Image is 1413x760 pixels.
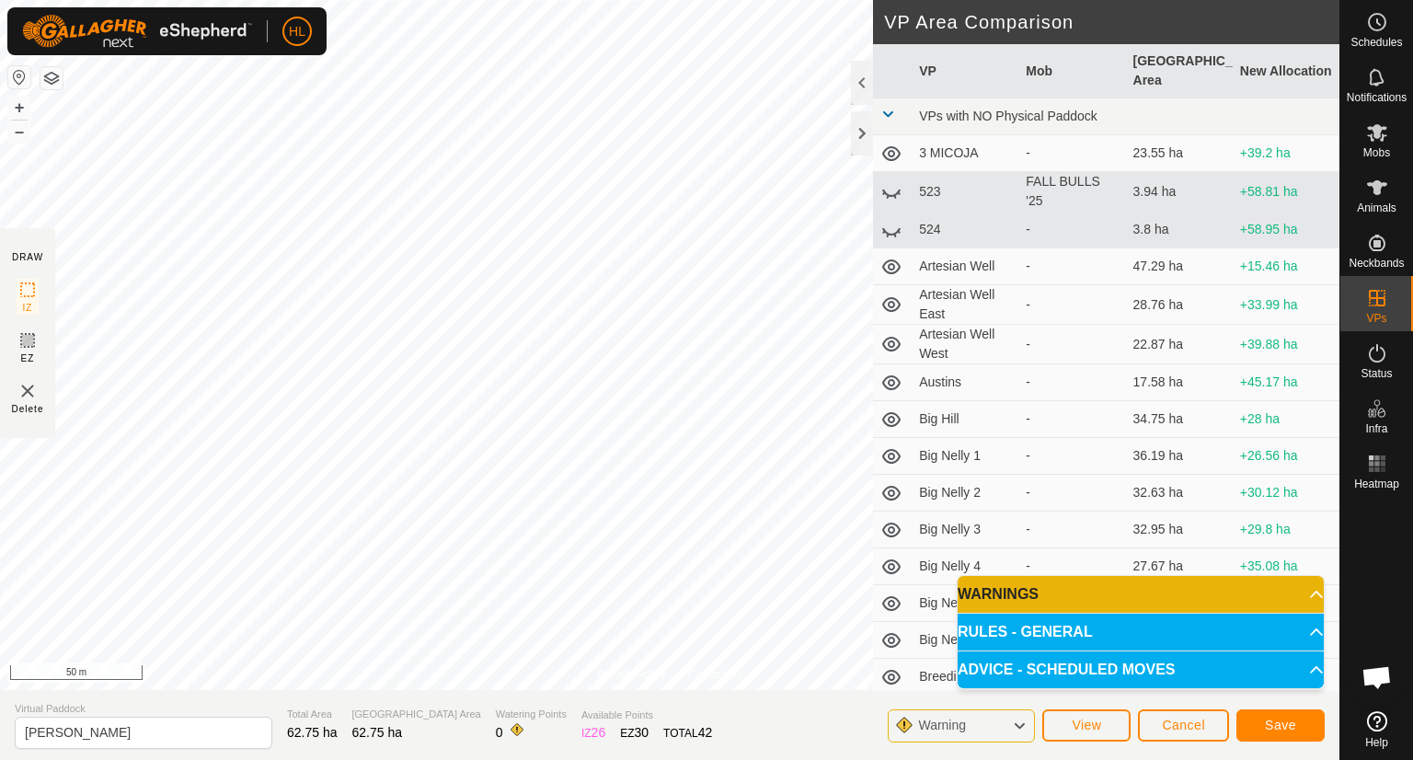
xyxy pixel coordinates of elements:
span: Save [1265,718,1296,732]
td: +29.8 ha [1233,512,1339,548]
span: 26 [592,725,606,740]
span: HL [289,22,305,41]
span: Status [1361,368,1392,379]
div: IZ [581,723,605,743]
span: Watering Points [496,707,567,722]
span: Neckbands [1349,258,1404,269]
td: 523 [912,172,1018,212]
td: 3.94 ha [1126,172,1233,212]
td: Big Nelly 6 [912,622,1018,659]
div: - [1026,557,1118,576]
span: [GEOGRAPHIC_DATA] Area [352,707,481,722]
div: - [1026,446,1118,466]
span: Delete [12,402,44,416]
div: - [1026,335,1118,354]
td: Big Hill [912,401,1018,438]
td: 17.58 ha [1126,364,1233,401]
td: 32.95 ha [1126,512,1233,548]
img: Gallagher Logo [22,15,252,48]
td: +58.81 ha [1233,172,1339,212]
td: +30.12 ha [1233,475,1339,512]
p-accordion-header: RULES - GENERAL [958,614,1324,651]
td: 36.19 ha [1126,438,1233,475]
td: +15.46 ha [1233,248,1339,285]
span: Mobs [1363,147,1390,158]
span: RULES - GENERAL [958,625,1093,639]
span: Notifications [1347,92,1407,103]
a: Privacy Policy [597,666,666,683]
span: Help [1365,737,1388,748]
a: Contact Us [688,666,742,683]
td: 524 [912,212,1018,248]
button: – [8,121,30,143]
td: 34.75 ha [1126,401,1233,438]
button: Reset Map [8,66,30,88]
div: - [1026,220,1118,239]
div: - [1026,409,1118,429]
div: Open chat [1350,650,1405,705]
td: 3 MICOJA [912,135,1018,172]
td: +35.08 ha [1233,548,1339,585]
td: Artesian Well West [912,325,1018,364]
td: Big Nelly 1 [912,438,1018,475]
span: 62.75 ha [287,725,338,740]
td: 32.63 ha [1126,475,1233,512]
span: VPs [1366,313,1386,324]
th: [GEOGRAPHIC_DATA] Area [1126,44,1233,98]
div: - [1026,257,1118,276]
span: ADVICE - SCHEDULED MOVES [958,662,1175,677]
th: VP [912,44,1018,98]
td: +28 ha [1233,401,1339,438]
button: Map Layers [40,67,63,89]
td: +39.2 ha [1233,135,1339,172]
td: 3.8 ha [1126,212,1233,248]
span: Infra [1365,423,1387,434]
span: VPs with NO Physical Paddock [919,109,1097,123]
td: Breeding 1 [912,659,1018,696]
p-accordion-header: ADVICE - SCHEDULED MOVES [958,651,1324,688]
td: Artesian Well East [912,285,1018,325]
span: Warning [918,718,966,732]
td: Big Nelly 5 [912,585,1018,622]
div: DRAW [12,250,43,264]
td: 23.55 ha [1126,135,1233,172]
th: Mob [1018,44,1125,98]
span: 30 [635,725,649,740]
span: WARNINGS [958,587,1039,602]
span: View [1072,718,1101,732]
td: +26.56 ha [1233,438,1339,475]
td: Big Nelly 4 [912,548,1018,585]
td: 27.67 ha [1126,548,1233,585]
span: Available Points [581,708,712,723]
span: IZ [23,301,33,315]
div: - [1026,520,1118,539]
div: - [1026,373,1118,392]
div: - [1026,483,1118,502]
p-accordion-header: WARNINGS [958,576,1324,613]
div: TOTAL [663,723,712,743]
td: Big Nelly 2 [912,475,1018,512]
td: Artesian Well [912,248,1018,285]
a: Help [1340,704,1413,755]
span: Cancel [1162,718,1205,732]
span: 0 [496,725,503,740]
td: +58.95 ha [1233,212,1339,248]
button: View [1042,709,1131,742]
h2: VP Area Comparison [884,11,1339,33]
span: 42 [698,725,713,740]
button: Cancel [1138,709,1229,742]
td: Big Nelly 3 [912,512,1018,548]
span: Virtual Paddock [15,701,272,717]
img: VP [17,380,39,402]
td: 22.87 ha [1126,325,1233,364]
td: +45.17 ha [1233,364,1339,401]
td: 47.29 ha [1126,248,1233,285]
td: +33.99 ha [1233,285,1339,325]
span: Schedules [1350,37,1402,48]
button: Save [1236,709,1325,742]
span: Heatmap [1354,478,1399,489]
td: +39.88 ha [1233,325,1339,364]
div: - [1026,144,1118,163]
span: Animals [1357,202,1396,213]
span: Total Area [287,707,338,722]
